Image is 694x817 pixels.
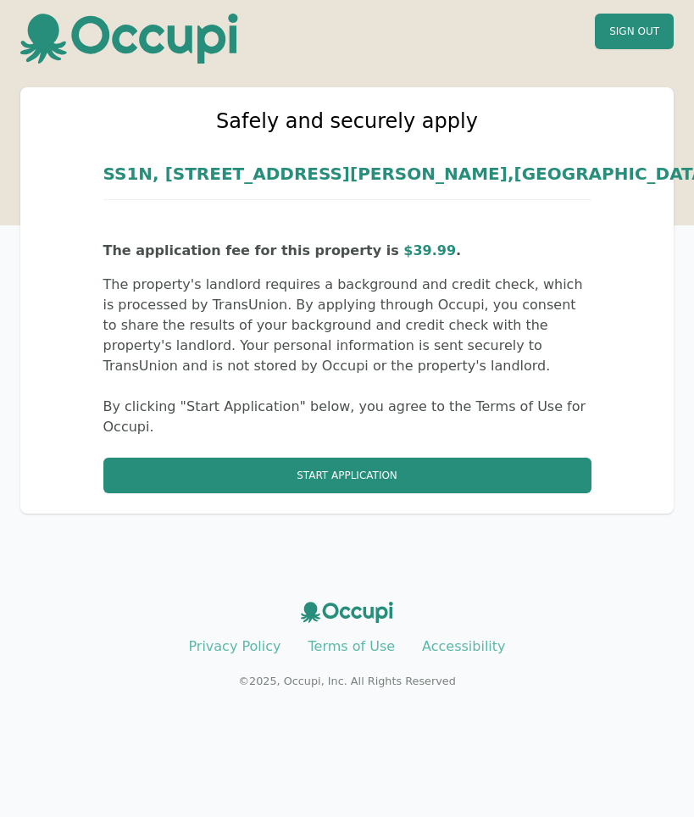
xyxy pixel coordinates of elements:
button: Start Application [103,458,591,493]
a: Privacy Policy [188,638,280,654]
p: The application fee for this property is . [103,241,591,261]
p: The property's landlord requires a background and credit check, which is processed by TransUnion.... [103,275,591,376]
p: By clicking "Start Application" below, you agree to the Terms of Use for Occupi. [103,397,591,437]
small: © 2025 , Occupi, Inc. All Rights Reserved [238,675,456,687]
button: Sign Out [595,14,674,49]
a: Terms of Use [308,638,395,654]
span: $ 39.99 [403,242,456,258]
h2: Safely and securely apply [103,108,591,135]
a: Accessibility [422,638,505,654]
